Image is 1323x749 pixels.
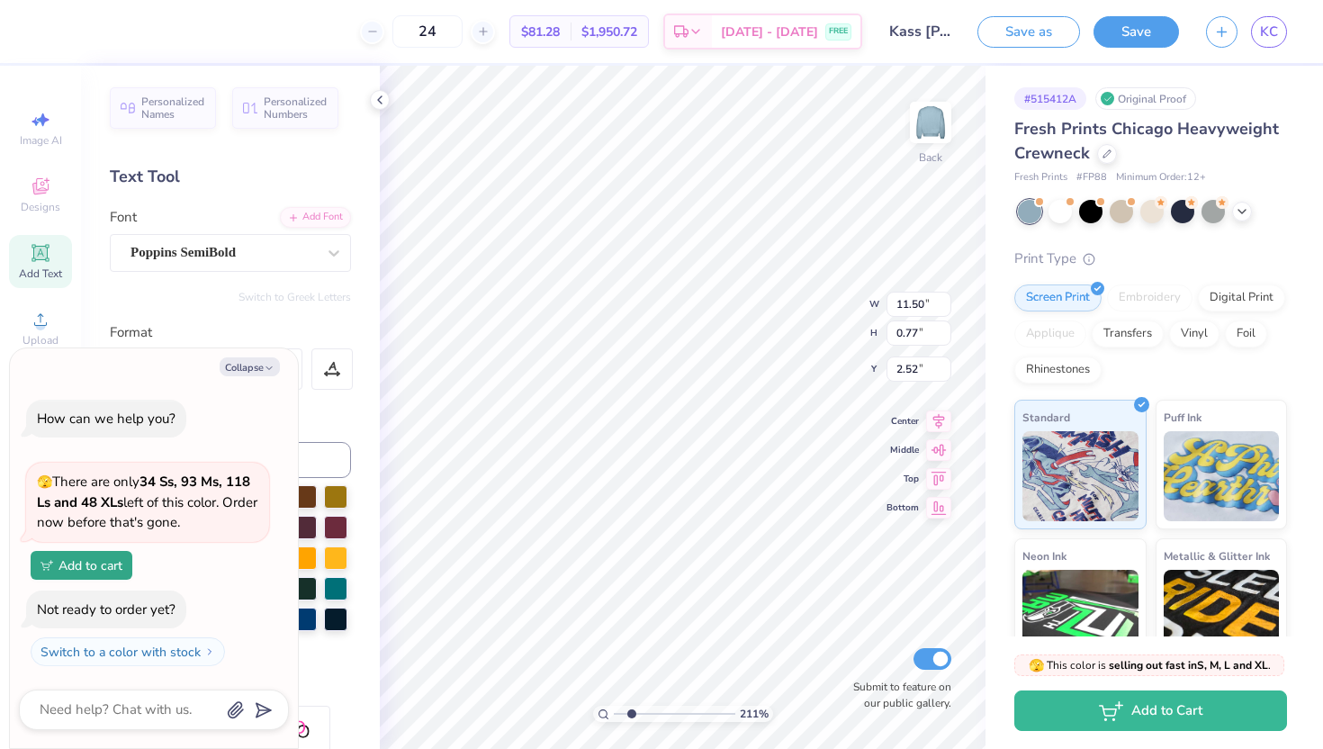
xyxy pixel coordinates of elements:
span: Puff Ink [1164,408,1201,427]
button: Switch to Greek Letters [238,290,351,304]
div: Rhinestones [1014,356,1102,384]
label: Submit to feature on our public gallery. [843,679,951,711]
img: Switch to a color with stock [204,646,215,657]
strong: 34 Ss, 93 Ms, 118 Ls and 48 XLs [37,473,250,511]
button: Save [1093,16,1179,48]
div: Print Type [1014,248,1287,269]
button: Add to cart [31,551,132,580]
button: Save as [977,16,1080,48]
img: Standard [1022,431,1138,521]
span: 🫣 [37,474,52,491]
input: – – [392,15,463,48]
span: # FP88 [1076,170,1107,185]
span: Metallic & Glitter Ink [1164,546,1270,565]
span: Top [886,473,919,485]
div: Foil [1225,320,1267,347]
div: Add Font [280,207,351,228]
span: $81.28 [521,23,560,41]
span: Personalized Names [141,95,205,121]
a: KC [1251,16,1287,48]
span: Center [886,415,919,428]
span: Upload [22,333,58,347]
div: Transfers [1092,320,1164,347]
div: Vinyl [1169,320,1219,347]
button: Add to Cart [1014,690,1287,731]
div: # 515412A [1014,87,1086,110]
img: Add to cart [40,560,53,571]
div: Format [110,322,353,343]
img: Puff Ink [1164,431,1280,521]
div: Original Proof [1095,87,1196,110]
span: [DATE] - [DATE] [721,23,818,41]
label: Font [110,207,137,228]
span: Image AI [20,133,62,148]
span: 211 % [740,706,769,722]
strong: selling out fast in S, M, L and XL [1109,658,1268,672]
span: FREE [829,25,848,38]
span: Personalized Numbers [264,95,328,121]
div: Screen Print [1014,284,1102,311]
span: Minimum Order: 12 + [1116,170,1206,185]
span: Fresh Prints Chicago Heavyweight Crewneck [1014,118,1279,164]
span: There are only left of this color. Order now before that's gone. [37,473,257,531]
button: Switch to a color with stock [31,637,225,666]
span: 🫣 [1029,657,1044,674]
div: Embroidery [1107,284,1192,311]
span: Designs [21,200,60,214]
button: Collapse [220,357,280,376]
span: This color is . [1029,657,1271,673]
img: Metallic & Glitter Ink [1164,570,1280,660]
span: Standard [1022,408,1070,427]
span: Middle [886,444,919,456]
div: Applique [1014,320,1086,347]
div: How can we help you? [37,410,175,428]
img: Back [913,104,949,140]
div: Digital Print [1198,284,1285,311]
div: Not ready to order yet? [37,600,175,618]
span: Neon Ink [1022,546,1066,565]
div: Back [919,149,942,166]
img: Neon Ink [1022,570,1138,660]
span: Bottom [886,501,919,514]
span: Add Text [19,266,62,281]
span: $1,950.72 [581,23,637,41]
input: Untitled Design [876,14,964,50]
div: Text Tool [110,165,351,189]
span: KC [1260,22,1278,42]
span: Fresh Prints [1014,170,1067,185]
